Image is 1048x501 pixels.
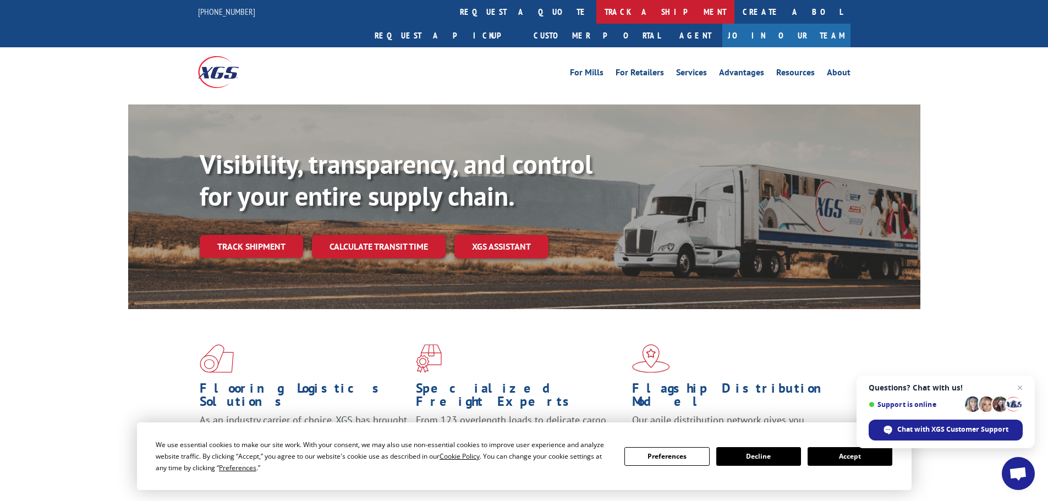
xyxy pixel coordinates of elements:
a: About [827,68,851,80]
span: Support is online [869,400,961,409]
a: Advantages [719,68,764,80]
button: Accept [808,447,892,466]
h1: Specialized Freight Experts [416,382,624,414]
b: Visibility, transparency, and control for your entire supply chain. [200,147,592,213]
a: For Mills [570,68,603,80]
span: Close chat [1013,381,1027,394]
div: Open chat [1002,457,1035,490]
a: Agent [668,24,722,47]
p: From 123 overlength loads to delicate cargo, our experienced staff knows the best way to move you... [416,414,624,463]
a: For Retailers [616,68,664,80]
span: Preferences [219,463,256,472]
div: Cookie Consent Prompt [137,422,912,490]
h1: Flagship Distribution Model [632,382,840,414]
button: Preferences [624,447,709,466]
img: xgs-icon-focused-on-flooring-red [416,344,442,373]
a: Resources [776,68,815,80]
a: Customer Portal [525,24,668,47]
img: xgs-icon-flagship-distribution-model-red [632,344,670,373]
span: As an industry carrier of choice, XGS has brought innovation and dedication to flooring logistics... [200,414,407,453]
a: Join Our Team [722,24,851,47]
h1: Flooring Logistics Solutions [200,382,408,414]
span: Questions? Chat with us! [869,383,1023,392]
a: [PHONE_NUMBER] [198,6,255,17]
img: xgs-icon-total-supply-chain-intelligence-red [200,344,234,373]
a: Request a pickup [366,24,525,47]
a: XGS ASSISTANT [454,235,548,258]
span: Our agile distribution network gives you nationwide inventory management on demand. [632,414,835,439]
span: Cookie Policy [440,452,480,461]
a: Services [676,68,707,80]
a: Track shipment [200,235,303,258]
a: Calculate transit time [312,235,446,258]
button: Decline [716,447,801,466]
div: We use essential cookies to make our site work. With your consent, we may also use non-essential ... [156,439,611,474]
span: Chat with XGS Customer Support [897,425,1008,434]
div: Chat with XGS Customer Support [869,420,1023,441]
